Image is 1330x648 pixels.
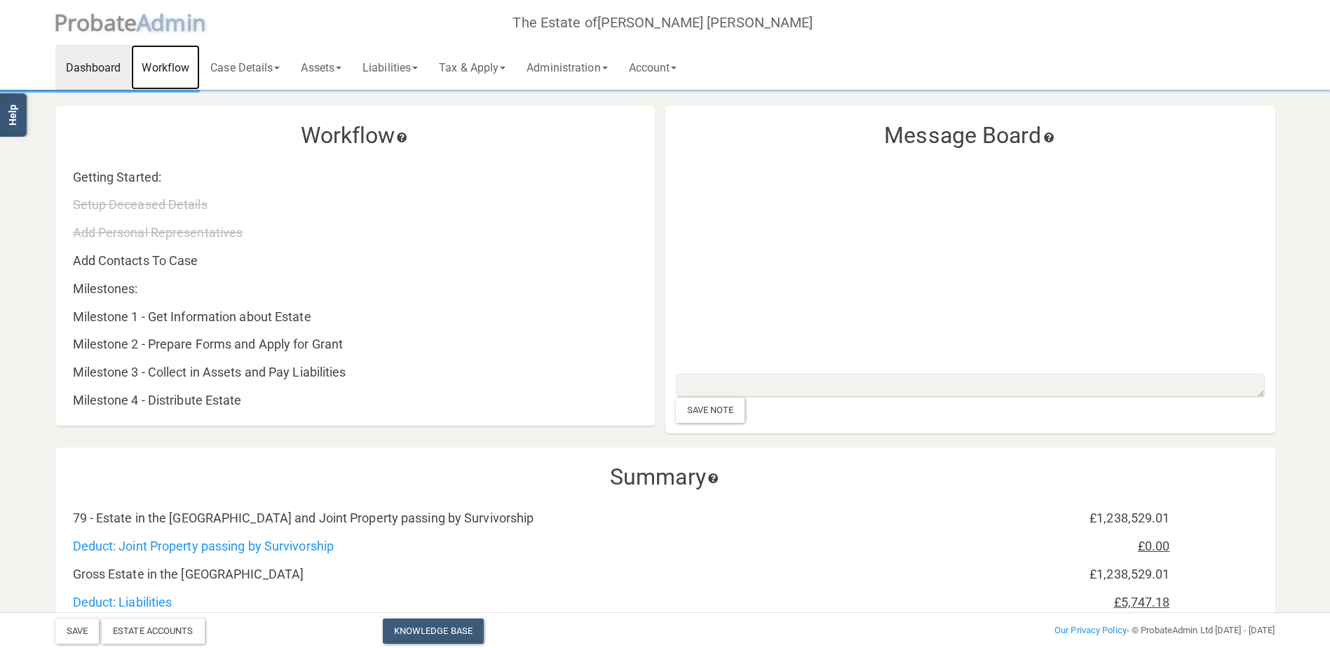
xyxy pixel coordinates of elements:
div: - © ProbateAdmin Ltd [DATE] - [DATE] [871,622,1285,639]
a: Assets [290,45,352,90]
div: Milestones: [62,282,512,296]
a: Knowledge Base [383,619,484,644]
a: Dashboard [55,45,132,90]
a: Liabilities [352,45,428,90]
a: Deduct: Liabilities [73,595,172,609]
a: Milestone 3 - Collect in Assets and Pay Liabilities [73,365,346,379]
h3: Workflow [66,123,644,148]
a: Account [618,45,688,90]
span: dmin [151,7,205,37]
div: £1,238,529.01 [977,511,1181,525]
div: 79 - Estate in the [GEOGRAPHIC_DATA] and Joint Property passing by Survivorship [62,511,977,525]
div: £0.00 [977,539,1181,553]
a: Tax & Apply [428,45,516,90]
div: Gross Estate in the [GEOGRAPHIC_DATA] [62,567,977,581]
a: Administration [516,45,618,90]
a: Workflow [131,45,200,90]
span: robate [67,7,137,37]
a: Milestone 1 - Get Information about Estate [73,309,311,324]
a: Deduct: Joint Property passing by Survivorship [73,539,334,553]
span: A [137,7,206,37]
div: Save Note [676,398,745,423]
h3: Message Board [676,123,1265,148]
h3: Summary [66,465,1265,490]
a: Our Privacy Policy [1054,625,1127,635]
a: Case Details [200,45,290,90]
a: Add Contacts To Case [73,253,198,268]
div: £5,747.18 [977,595,1181,609]
a: Milestone 4 - Distribute Estate [73,393,242,407]
div: Getting Started: [62,170,512,184]
a: Add Personal Representatives [73,225,243,240]
a: Milestone 2 - Prepare Forms and Apply for Grant [73,337,344,351]
div: £1,238,529.01 [977,567,1181,581]
button: Save [55,619,99,644]
div: Estate Accounts [102,619,205,644]
span: P [54,7,137,37]
a: Setup Deceased Details [73,197,208,212]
